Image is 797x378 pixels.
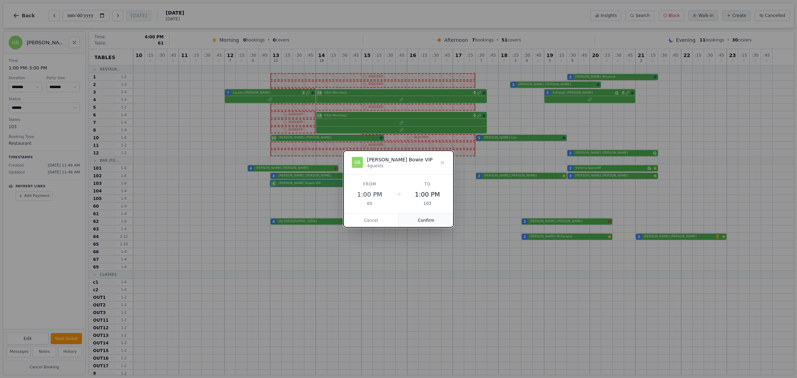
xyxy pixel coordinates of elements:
div: 4 guests [367,163,432,169]
div: 60 [352,201,387,206]
div: 1:00 PM [410,190,445,199]
div: 103 [410,201,445,206]
div: 1:00 PM [352,190,387,199]
div: To [410,181,445,187]
button: Cancel [343,214,399,227]
div: [PERSON_NAME] Bowie VIP [367,156,432,163]
button: Confirm [399,214,454,227]
div: From [352,181,387,187]
div: GB [352,157,363,168]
